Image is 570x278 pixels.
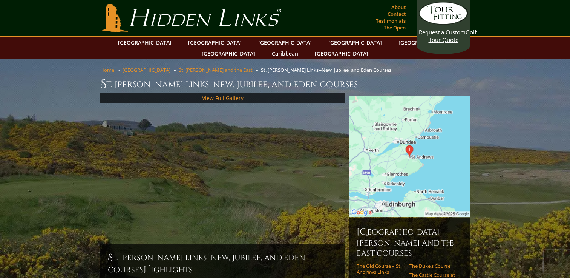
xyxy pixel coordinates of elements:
a: The Old Course – St. Andrews Links [357,263,405,275]
a: Testimonials [374,15,408,26]
a: [GEOGRAPHIC_DATA] [114,37,175,48]
a: [GEOGRAPHIC_DATA] [311,48,372,59]
a: [GEOGRAPHIC_DATA] [198,48,259,59]
a: Home [100,66,114,73]
h6: [GEOGRAPHIC_DATA][PERSON_NAME] and the East Courses [357,226,462,258]
a: [GEOGRAPHIC_DATA] [325,37,386,48]
a: The Open [382,22,408,33]
a: About [389,2,408,12]
h2: St. [PERSON_NAME] Links–New, Jubilee, and Eden Courses ighlights [108,252,338,276]
span: Request a Custom [419,28,466,36]
a: Contact [386,9,408,19]
img: Google Map of Jubilee Course, St Andrews Links, St Andrews, United Kingdom [349,96,470,217]
a: [GEOGRAPHIC_DATA] [395,37,456,48]
a: Request a CustomGolf Tour Quote [419,2,468,43]
a: The Duke’s Course [409,263,457,269]
a: View Full Gallery [202,94,244,102]
a: [GEOGRAPHIC_DATA] [184,37,245,48]
h1: St. [PERSON_NAME] Links–New, Jubilee, and Eden Courses [100,76,470,91]
a: Caribbean [268,48,302,59]
a: [GEOGRAPHIC_DATA] [254,37,316,48]
a: [GEOGRAPHIC_DATA] [123,66,170,73]
li: St. [PERSON_NAME] Links--New, Jubilee, and Eden Courses [261,66,394,73]
a: St. [PERSON_NAME] and the East [179,66,253,73]
span: H [143,264,151,276]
